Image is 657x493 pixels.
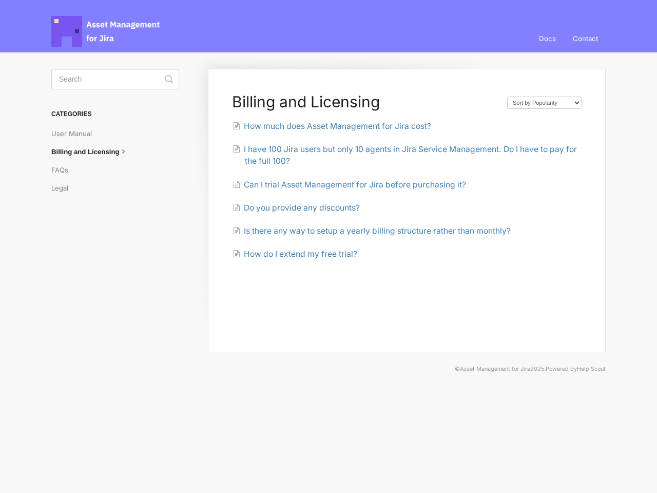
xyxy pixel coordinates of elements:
[531,25,564,52] a: Docs
[233,226,511,236] a: Is there any way to setup a yearly billing structure rather than monthly?
[233,249,357,259] a: How do I extend my free trial?
[51,105,179,123] h3: Categories
[507,97,582,109] select: Page reloads on selection
[244,144,577,166] span: I have 100 Jira users but only 10 agents in Jira Service Management. Do I have to pay for the ful...
[51,16,161,47] span: Asset Management for Jira Docs
[244,226,511,236] span: Is there any way to setup a yearly billing structure rather than monthly?
[51,143,137,160] a: Billing and Licensing
[51,125,100,142] a: User Manual
[51,69,179,89] input: Search
[546,366,606,372] span: Powered by
[233,180,466,189] a: Can I trial Asset Management for Jira before purchasing it?
[244,203,360,213] span: Do you provide any discounts?
[233,144,577,166] a: I have 100 Jira users but only 10 agents in Jira Service Management. Do I have to pay for the ful...
[51,365,606,374] p: © 2025.
[565,25,606,52] a: Contact
[244,121,431,131] span: How much does Asset Management for Jira cost?
[232,92,497,111] h1: Billing and Licensing
[244,249,357,259] span: How do I extend my free trial?
[577,366,606,372] a: Help Scout
[51,161,76,178] a: FAQs
[233,121,431,131] a: How much does Asset Management for Jira cost?
[460,366,530,372] a: Asset Management for Jira
[233,203,360,213] a: Do you provide any discounts?
[244,180,466,189] span: Can I trial Asset Management for Jira before purchasing it?
[51,179,76,196] a: Legal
